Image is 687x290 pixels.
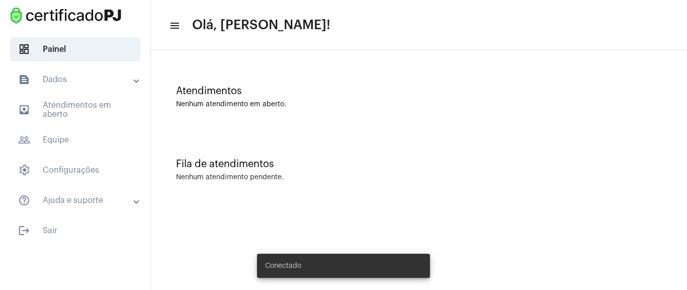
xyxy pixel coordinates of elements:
span: Sair [10,219,140,243]
div: Fila de atendimentos [176,159,662,170]
span: sidenav icon [18,43,30,55]
mat-icon: sidenav icon [18,104,30,116]
span: Conectado [265,261,301,271]
mat-expansion-panel-header: sidenav iconDados [6,67,150,92]
div: Nenhum atendimento pendente. [176,174,284,181]
span: Configurações [10,158,140,182]
mat-icon: sidenav icon [18,194,30,206]
mat-icon: sidenav icon [18,225,30,237]
div: Atendimentos [176,86,662,97]
span: Painel [10,37,140,61]
span: sidenav icon [18,164,30,176]
span: Atendimentos em aberto [10,98,140,122]
mat-expansion-panel-header: sidenav iconAjuda e suporte [6,188,150,212]
div: Nenhum atendimento em aberto. [176,101,662,108]
mat-icon: sidenav icon [18,74,30,86]
span: Equipe [10,128,140,152]
mat-panel-title: Ajuda e suporte [18,194,134,206]
mat-icon: sidenav icon [169,20,179,32]
mat-panel-title: Dados [18,74,134,86]
span: Olá, [PERSON_NAME]! [192,17,330,33]
img: fba4626d-73b5-6c3e-879c-9397d3eee438.png [8,5,124,26]
mat-icon: sidenav icon [18,134,30,146]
